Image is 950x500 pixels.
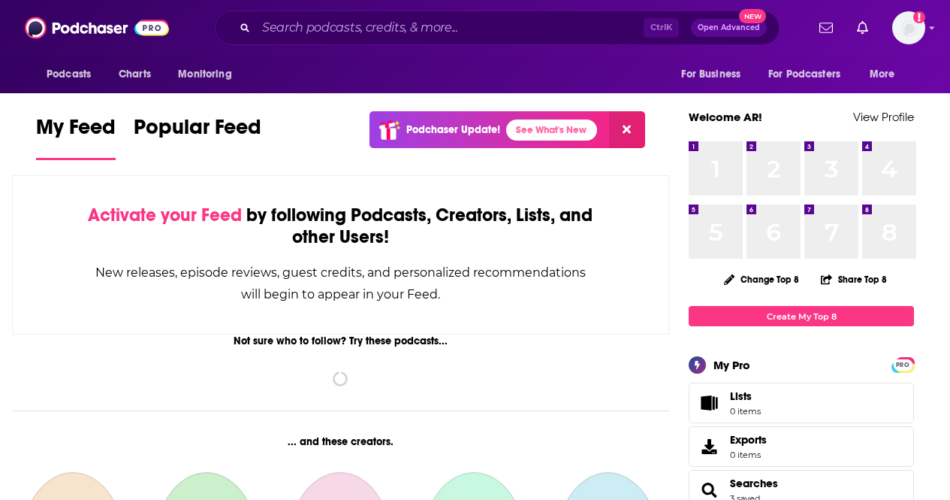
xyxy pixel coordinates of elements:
div: Not sure who to follow? Try these podcasts... [12,335,669,347]
span: Ctrl K [644,18,679,38]
span: Popular Feed [134,114,261,149]
div: My Pro [713,358,750,372]
button: Share Top 8 [820,265,888,294]
a: PRO [894,359,912,370]
span: Logged in as ARobleh [892,11,925,44]
span: 0 items [730,450,767,460]
span: Monitoring [178,64,231,85]
button: Change Top 8 [715,270,808,289]
button: open menu [36,60,110,89]
a: Create My Top 8 [689,306,914,326]
a: See What's New [506,120,597,141]
button: open menu [758,60,862,89]
span: For Business [681,64,740,85]
p: Podchaser Update! [406,123,500,136]
a: Searches [730,477,778,490]
img: User Profile [892,11,925,44]
a: Popular Feed [134,114,261,160]
a: Show notifications dropdown [813,15,839,41]
img: Podchaser - Follow, Share and Rate Podcasts [25,14,169,42]
span: 0 items [730,406,761,417]
a: My Feed [36,114,116,160]
button: open menu [859,60,914,89]
button: open menu [167,60,251,89]
span: Activate your Feed [88,204,242,226]
span: Lists [730,389,761,403]
button: open menu [671,60,759,89]
a: Charts [109,60,160,89]
div: Search podcasts, credits, & more... [215,11,780,45]
span: Exports [730,433,767,447]
svg: Add a profile image [913,11,925,23]
a: Welcome AR! [689,110,762,124]
span: Lists [694,392,724,414]
div: by following Podcasts, Creators, Lists, and other Users! [88,205,593,248]
button: Show profile menu [892,11,925,44]
a: Lists [689,383,914,423]
a: Exports [689,426,914,467]
span: For Podcasters [768,64,840,85]
span: PRO [894,359,912,371]
span: New [739,9,766,23]
span: Exports [694,436,724,457]
span: Open Advanced [698,24,760,32]
span: Podcasts [47,64,91,85]
a: Show notifications dropdown [851,15,874,41]
div: New releases, episode reviews, guest credits, and personalized recommendations will begin to appe... [88,262,593,305]
div: ... and these creators. [12,435,669,448]
span: My Feed [36,114,116,149]
button: Open AdvancedNew [691,19,767,37]
span: More [870,64,895,85]
a: View Profile [853,110,914,124]
span: Charts [119,64,151,85]
span: Lists [730,389,752,403]
input: Search podcasts, credits, & more... [256,16,644,40]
